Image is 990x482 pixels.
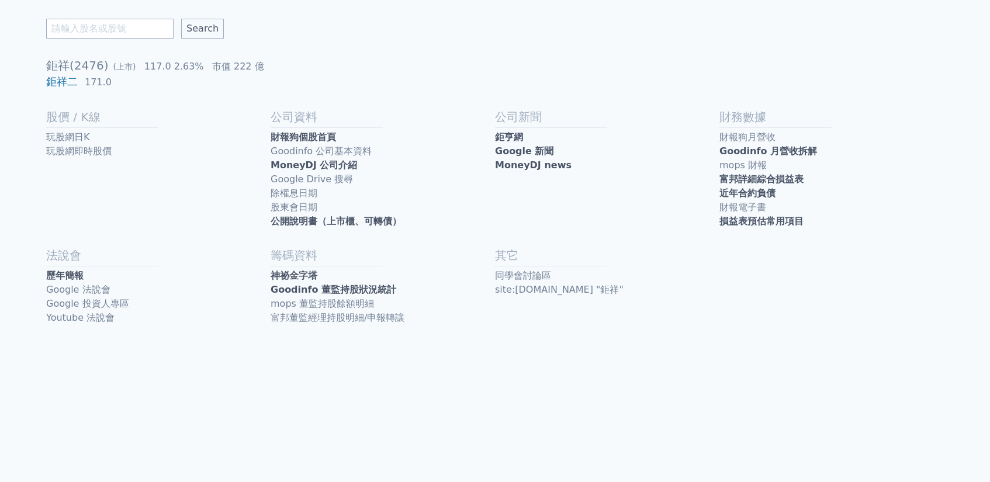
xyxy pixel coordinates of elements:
h1: 鉅祥(2476) [46,57,944,74]
h2: 籌碼資料 [271,247,495,263]
a: 除權息日期 [271,186,495,200]
a: Goodinfo 董監持股狀況統計 [271,283,495,297]
a: 富邦詳細綜合損益表 [719,172,944,186]
a: 同學會討論區 [495,269,719,283]
a: Goodinfo 月營收拆解 [719,144,944,158]
span: (上市) [113,62,136,71]
span: 117.0 2.63% [144,61,204,72]
h2: 公司資料 [271,109,495,125]
a: Goodinfo 公司基本資料 [271,144,495,158]
a: 公開說明書（上市櫃、可轉債） [271,214,495,228]
a: 財報電子書 [719,200,944,214]
a: 玩股網日K [46,130,271,144]
a: site:[DOMAIN_NAME] "鉅祥" [495,283,719,297]
h2: 其它 [495,247,719,263]
a: 近年合約負債 [719,186,944,200]
a: Google 法說會 [46,283,271,297]
a: Google 新聞 [495,144,719,158]
a: MoneyDJ news [495,158,719,172]
h2: 財務數據 [719,109,944,125]
a: Youtube 法說會 [46,311,271,325]
a: 鉅祥二 [46,75,78,88]
a: 鉅亨網 [495,130,719,144]
a: mops 財報 [719,158,944,172]
h2: 股價 / K線 [46,109,271,125]
input: Search [181,19,224,39]
a: 損益表預估常用項目 [719,214,944,228]
h2: 公司新聞 [495,109,719,125]
a: mops 董監持股餘額明細 [271,297,495,311]
span: 市值 222 億 [212,61,264,72]
a: 玩股網即時股價 [46,144,271,158]
a: 神祕金字塔 [271,269,495,283]
a: 股東會日期 [271,200,495,214]
input: 請輸入股名或股號 [46,19,174,39]
a: Google Drive 搜尋 [271,172,495,186]
a: 財報狗個股首頁 [271,130,495,144]
a: 歷年簡報 [46,269,271,283]
a: 富邦董監經理持股明細/申報轉讓 [271,311,495,325]
a: Google 投資人專區 [46,297,271,311]
div: 171.0 [82,75,114,89]
h2: 法說會 [46,247,271,263]
a: MoneyDJ 公司介紹 [271,158,495,172]
a: 財報狗月營收 [719,130,944,144]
